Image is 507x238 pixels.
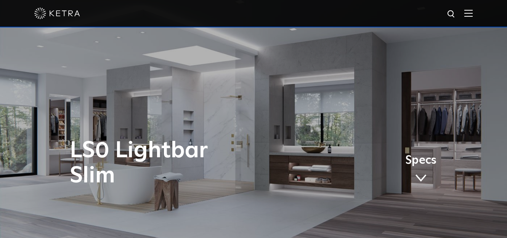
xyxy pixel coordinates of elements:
a: Specs [405,155,436,185]
img: Hamburger%20Nav.svg [464,10,473,17]
span: Specs [405,155,436,166]
img: ketra-logo-2019-white [34,8,80,19]
img: search icon [447,10,456,19]
h1: LS0 Lightbar Slim [70,138,285,188]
